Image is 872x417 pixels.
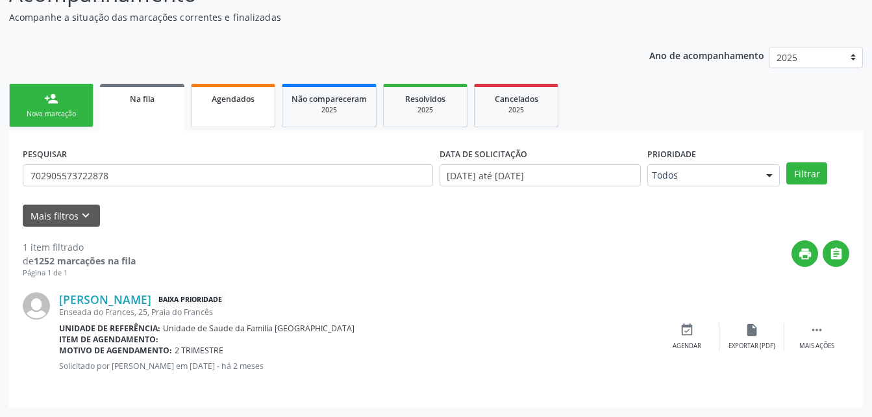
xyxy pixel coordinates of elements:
div: Exportar (PDF) [729,342,775,351]
div: Mais ações [799,342,834,351]
label: DATA DE SOLICITAÇÃO [440,144,527,164]
label: Prioridade [647,144,696,164]
button: Mais filtroskeyboard_arrow_down [23,205,100,227]
button: Filtrar [786,162,827,184]
i:  [810,323,824,337]
span: Resolvidos [405,94,445,105]
i: print [798,247,812,261]
button: print [791,240,818,267]
p: Solicitado por [PERSON_NAME] em [DATE] - há 2 meses [59,360,654,372]
div: Enseada do Frances, 25, Praia do Francês [59,307,654,318]
div: 1 item filtrado [23,240,136,254]
input: Selecione um intervalo [440,164,642,186]
p: Ano de acompanhamento [649,47,764,63]
div: 2025 [484,105,549,115]
div: Nova marcação [19,109,84,119]
span: Na fila [130,94,155,105]
span: Todos [652,169,753,182]
div: 2025 [393,105,458,115]
span: 2 TRIMESTRE [175,345,223,356]
div: de [23,254,136,268]
label: PESQUISAR [23,144,67,164]
b: Item de agendamento: [59,334,158,345]
button:  [823,240,849,267]
b: Motivo de agendamento: [59,345,172,356]
span: Agendados [212,94,255,105]
div: person_add [44,92,58,106]
img: img [23,292,50,320]
strong: 1252 marcações na fila [34,255,136,267]
span: Não compareceram [292,94,367,105]
i: event_available [680,323,694,337]
span: Cancelados [495,94,538,105]
a: [PERSON_NAME] [59,292,151,307]
i: insert_drive_file [745,323,759,337]
i: keyboard_arrow_down [79,208,93,223]
b: Unidade de referência: [59,323,160,334]
span: Unidade de Saude da Familia [GEOGRAPHIC_DATA] [163,323,355,334]
div: 2025 [292,105,367,115]
div: Agendar [673,342,701,351]
p: Acompanhe a situação das marcações correntes e finalizadas [9,10,607,24]
input: Nome, CNS [23,164,433,186]
div: Página 1 de 1 [23,268,136,279]
i:  [829,247,843,261]
span: Baixa Prioridade [156,293,225,307]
